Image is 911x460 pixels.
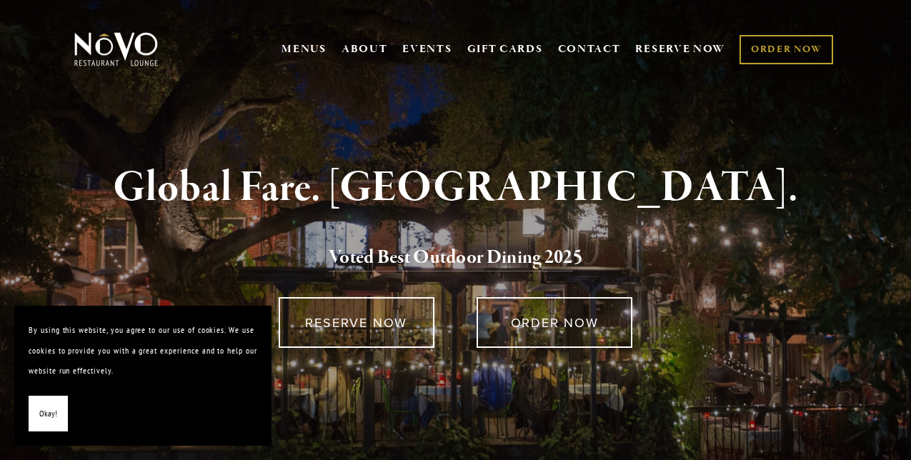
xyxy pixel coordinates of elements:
[467,36,543,63] a: GIFT CARDS
[71,31,161,67] img: Novo Restaurant &amp; Lounge
[94,243,816,273] h2: 5
[39,404,57,424] span: Okay!
[558,36,621,63] a: CONTACT
[402,42,452,56] a: EVENTS
[342,42,388,56] a: ABOUT
[740,35,833,64] a: ORDER NOW
[477,297,632,348] a: ORDER NOW
[282,42,327,56] a: MENUS
[329,245,573,272] a: Voted Best Outdoor Dining 202
[29,396,68,432] button: Okay!
[14,306,272,446] section: Cookie banner
[635,36,725,63] a: RESERVE NOW
[29,320,257,381] p: By using this website, you agree to our use of cookies. We use cookies to provide you with a grea...
[279,297,434,348] a: RESERVE NOW
[113,161,798,215] strong: Global Fare. [GEOGRAPHIC_DATA].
